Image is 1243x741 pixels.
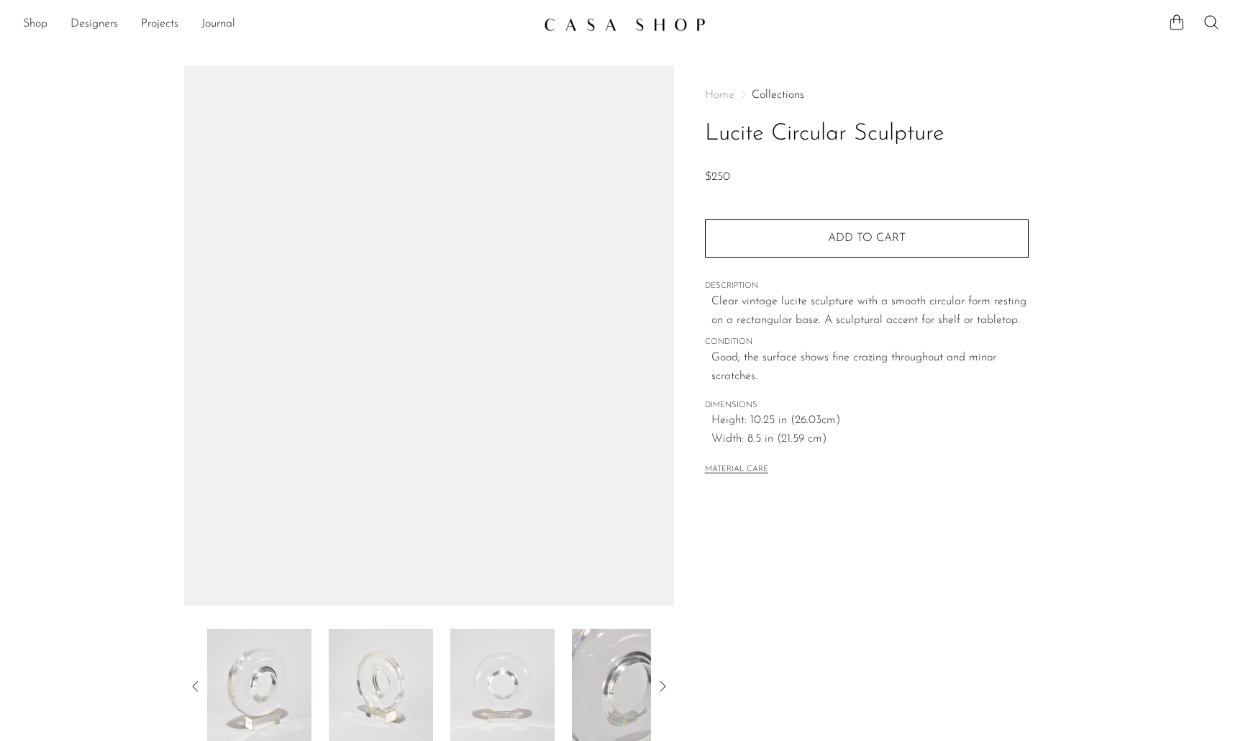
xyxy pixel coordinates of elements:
h1: Lucite Circular Sculpture [705,116,1029,153]
span: $250 [705,171,730,183]
span: Add to cart [828,232,906,244]
a: Collections [752,89,804,101]
span: Home [705,89,734,101]
a: Journal [201,15,235,34]
a: Designers [70,15,118,34]
a: Shop [23,15,47,34]
a: Projects [141,15,178,34]
span: CONDITION [705,336,1029,349]
button: MATERIAL CARE [705,465,768,476]
span: DESCRIPTION [705,280,1029,293]
span: Width: 8.5 in (21.59 cm) [711,430,1029,449]
span: Good; the surface shows fine crazing throughout and minor scratches. [711,349,1029,386]
nav: Breadcrumbs [705,89,1029,101]
button: Add to cart [705,219,1029,257]
p: Clear vintage lucite sculpture with a smooth circular form resting on a rectangular base. A sculp... [711,293,1029,329]
nav: Desktop navigation [23,12,532,37]
span: DIMENSIONS [705,399,1029,412]
span: Height: 10.25 in (26.03cm) [711,412,1029,430]
ul: NEW HEADER MENU [23,12,532,37]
